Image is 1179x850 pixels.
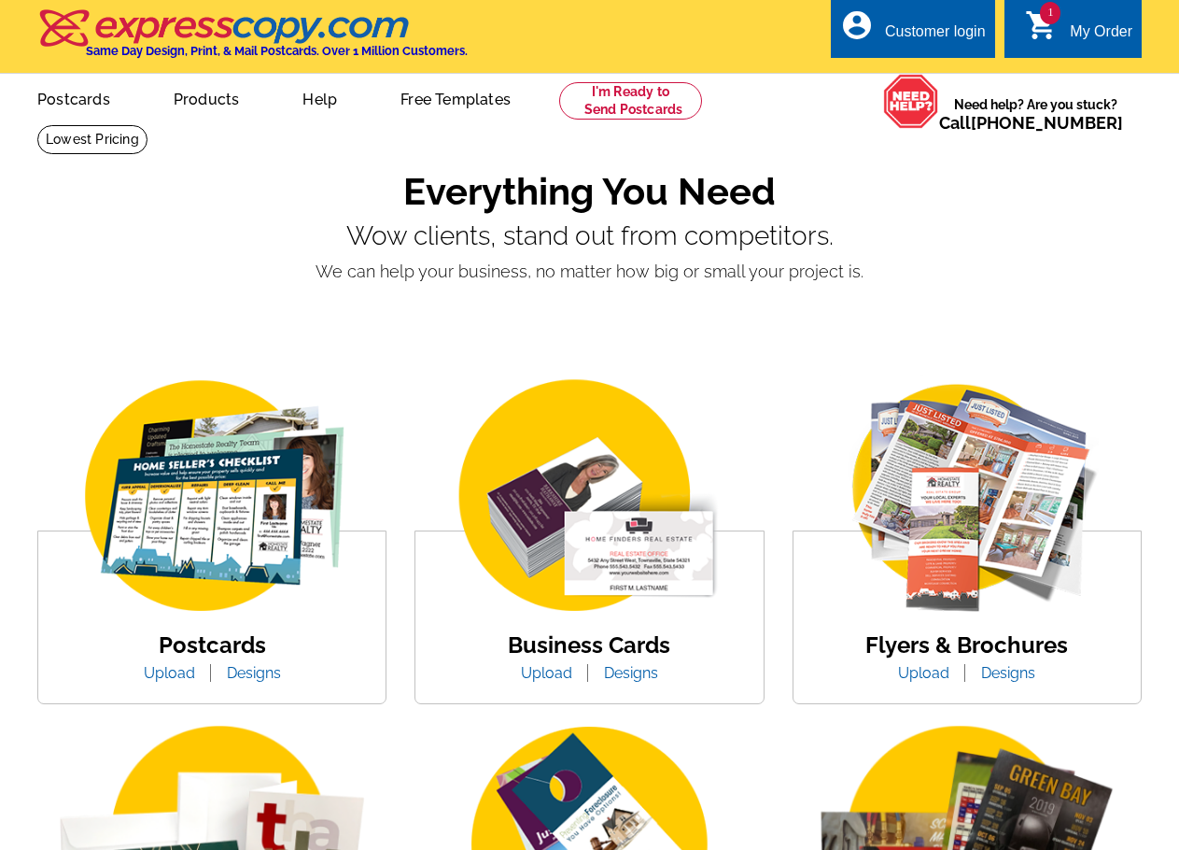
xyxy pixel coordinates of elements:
div: Customer login [885,23,986,50]
a: Same Day Design, Print, & Mail Postcards. Over 1 Million Customers. [37,22,468,58]
span: Need help? Are you stuck? [939,95,1132,133]
i: shopping_cart [1025,8,1059,42]
a: Designs [590,664,672,682]
h4: Same Day Design, Print, & Mail Postcards. Over 1 Million Customers. [86,44,468,58]
a: Postcards [7,76,140,120]
a: Upload [884,664,963,682]
img: help [883,74,939,129]
img: img_postcard.png [53,375,371,620]
a: 1 shopping_cart My Order [1025,21,1132,44]
a: Upload [130,664,209,682]
a: Products [144,76,270,120]
p: Wow clients, stand out from competitors. [37,221,1142,251]
a: Designs [967,664,1049,682]
a: Business Cards [508,631,670,659]
img: business-card.png [430,375,748,620]
a: Help [273,76,367,120]
a: Upload [507,664,586,682]
img: flyer-card.png [808,375,1126,620]
i: account_circle [840,8,874,42]
a: Flyers & Brochures [865,631,1068,659]
a: account_circle Customer login [840,21,986,44]
span: Call [939,113,1123,133]
div: My Order [1070,23,1132,50]
a: Free Templates [371,76,540,120]
p: We can help your business, no matter how big or small your project is. [37,259,1142,284]
a: [PHONE_NUMBER] [971,113,1123,133]
a: Designs [213,664,295,682]
span: 1 [1040,2,1060,24]
a: Postcards [159,631,266,659]
h1: Everything You Need [37,169,1142,214]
